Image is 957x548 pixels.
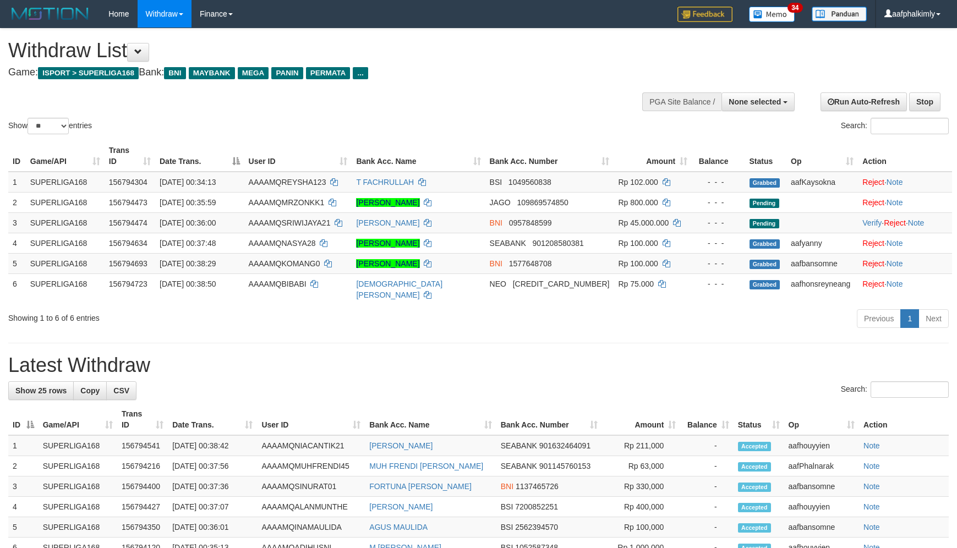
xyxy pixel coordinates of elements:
td: SUPERLIGA168 [26,212,105,233]
div: Showing 1 to 6 of 6 entries [8,308,391,324]
td: 3 [8,476,39,497]
td: Rp 400,000 [602,497,681,517]
td: 156794427 [117,497,168,517]
span: Copy 7200852251 to clipboard [515,502,558,511]
td: SUPERLIGA168 [39,517,117,538]
span: Copy 0957848599 to clipboard [509,218,552,227]
span: SEABANK [501,462,537,470]
td: 6 [8,273,26,305]
a: [PERSON_NAME] [369,441,433,450]
img: Button%20Memo.svg [749,7,795,22]
td: aafbansomne [786,253,858,273]
th: Action [859,404,949,435]
td: SUPERLIGA168 [26,172,105,193]
td: aafPhalnarak [784,456,860,476]
div: - - - [696,177,740,188]
td: Rp 330,000 [602,476,681,497]
td: SUPERLIGA168 [39,435,117,456]
td: 2 [8,192,26,212]
th: Bank Acc. Name: activate to sort column ascending [365,404,496,435]
td: SUPERLIGA168 [26,192,105,212]
div: - - - [696,217,740,228]
span: ISPORT > SUPERLIGA168 [38,67,139,79]
span: Copy 901632464091 to clipboard [539,441,590,450]
img: panduan.png [812,7,867,21]
th: Action [858,140,952,172]
td: Rp 211,000 [602,435,681,456]
td: 5 [8,253,26,273]
span: Rp 75.000 [618,280,654,288]
input: Search: [871,118,949,134]
td: 4 [8,497,39,517]
a: Note [863,523,880,531]
a: Note [908,218,925,227]
a: [PERSON_NAME] [356,198,419,207]
th: Balance: activate to sort column ascending [680,404,733,435]
td: [DATE] 00:37:56 [168,456,257,476]
td: SUPERLIGA168 [26,233,105,253]
td: 2 [8,456,39,476]
td: SUPERLIGA168 [26,253,105,273]
select: Showentries [28,118,69,134]
td: - [680,476,733,497]
span: MAYBANK [189,67,235,79]
td: · [858,273,952,305]
a: Note [863,502,880,511]
span: BNI [501,482,513,491]
a: FORTUNA [PERSON_NAME] [369,482,472,491]
td: AAAAMQINAMAULIDA [257,517,365,538]
span: Rp 102.000 [618,178,658,187]
label: Search: [841,381,949,398]
td: 156794541 [117,435,168,456]
label: Show entries [8,118,92,134]
span: Pending [750,219,779,228]
td: aafhouyyien [784,497,860,517]
span: AAAAMQNASYA28 [249,239,316,248]
div: - - - [696,238,740,249]
th: Balance [692,140,745,172]
span: Copy 109869574850 to clipboard [517,198,568,207]
th: User ID: activate to sort column ascending [244,140,352,172]
span: AAAAMQMRZONKK1 [249,198,325,207]
a: [PERSON_NAME] [356,239,419,248]
span: AAAAMQSRIWIJAYA21 [249,218,331,227]
span: BSI [490,178,502,187]
a: AGUS MAULIDA [369,523,428,531]
button: None selected [721,92,795,111]
span: Rp 100.000 [618,239,658,248]
span: Copy 2562394570 to clipboard [515,523,558,531]
span: 156794474 [109,218,147,227]
a: Note [887,259,903,268]
td: aafhouyyien [784,435,860,456]
h1: Withdraw List [8,40,627,62]
span: Copy 901145760153 to clipboard [539,462,590,470]
span: Accepted [738,523,771,533]
td: aafyanny [786,233,858,253]
td: - [680,456,733,476]
span: SEABANK [490,239,526,248]
td: 3 [8,212,26,233]
td: 1 [8,172,26,193]
a: Reject [862,280,884,288]
span: CSV [113,386,129,395]
a: Note [887,280,903,288]
a: Run Auto-Refresh [821,92,907,111]
span: Grabbed [750,178,780,188]
a: Reject [862,178,884,187]
a: [PERSON_NAME] [356,218,419,227]
td: · [858,233,952,253]
span: NEO [490,280,506,288]
div: - - - [696,258,740,269]
td: AAAAMQALANMUNTHE [257,497,365,517]
th: ID [8,140,26,172]
label: Search: [841,118,949,134]
span: Accepted [738,462,771,472]
td: [DATE] 00:37:07 [168,497,257,517]
a: T FACHRULLAH [356,178,414,187]
td: aafhonsreyneang [786,273,858,305]
img: MOTION_logo.png [8,6,92,22]
a: Verify [862,218,882,227]
td: - [680,435,733,456]
span: BSI [501,502,513,511]
td: AAAAMQNIACANTIK21 [257,435,365,456]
